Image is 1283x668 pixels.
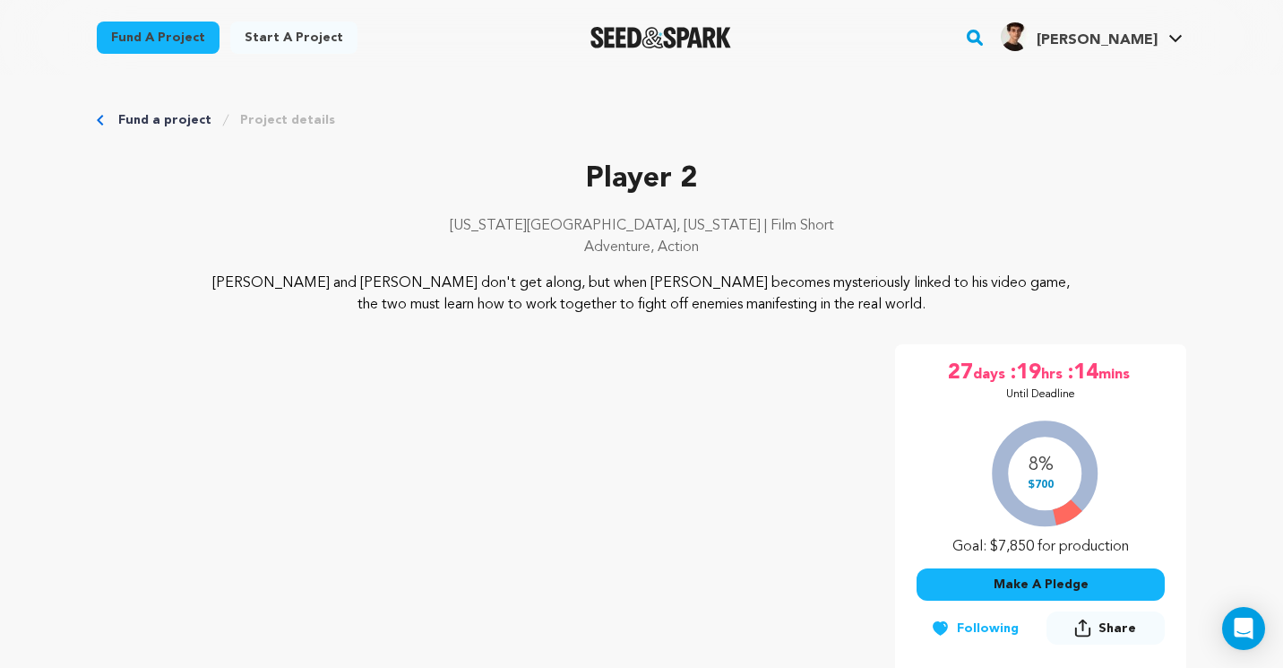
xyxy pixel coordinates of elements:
span: [PERSON_NAME] [1037,33,1158,48]
div: Open Intercom Messenger [1222,607,1265,650]
span: 27 [948,359,973,387]
a: Fund a project [97,22,220,54]
span: mins [1098,359,1133,387]
p: [US_STATE][GEOGRAPHIC_DATA], [US_STATE] | Film Short [97,215,1186,237]
button: Share [1046,612,1165,645]
a: Start a project [230,22,357,54]
span: :19 [1009,359,1041,387]
button: Make A Pledge [917,568,1165,601]
span: Share [1098,620,1136,638]
a: Jeremy C.'s Profile [997,19,1186,51]
div: Jeremy C.'s Profile [1001,22,1158,51]
span: hrs [1041,359,1066,387]
a: Fund a project [118,111,211,129]
span: Share [1046,612,1165,652]
img: Seed&Spark Logo Dark Mode [590,27,731,48]
a: Seed&Spark Homepage [590,27,731,48]
p: Until Deadline [1006,387,1075,402]
p: Adventure, Action [97,237,1186,258]
p: [PERSON_NAME] and [PERSON_NAME] don't get along, but when [PERSON_NAME] becomes mysteriously link... [206,273,1078,316]
span: :14 [1066,359,1098,387]
span: Jeremy C.'s Profile [997,19,1186,56]
div: Breadcrumb [97,111,1186,129]
button: Following [917,612,1033,645]
p: Player 2 [97,158,1186,201]
img: 7ac5759f7ed93658.jpg [1001,22,1029,51]
a: Project details [240,111,335,129]
span: days [973,359,1009,387]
